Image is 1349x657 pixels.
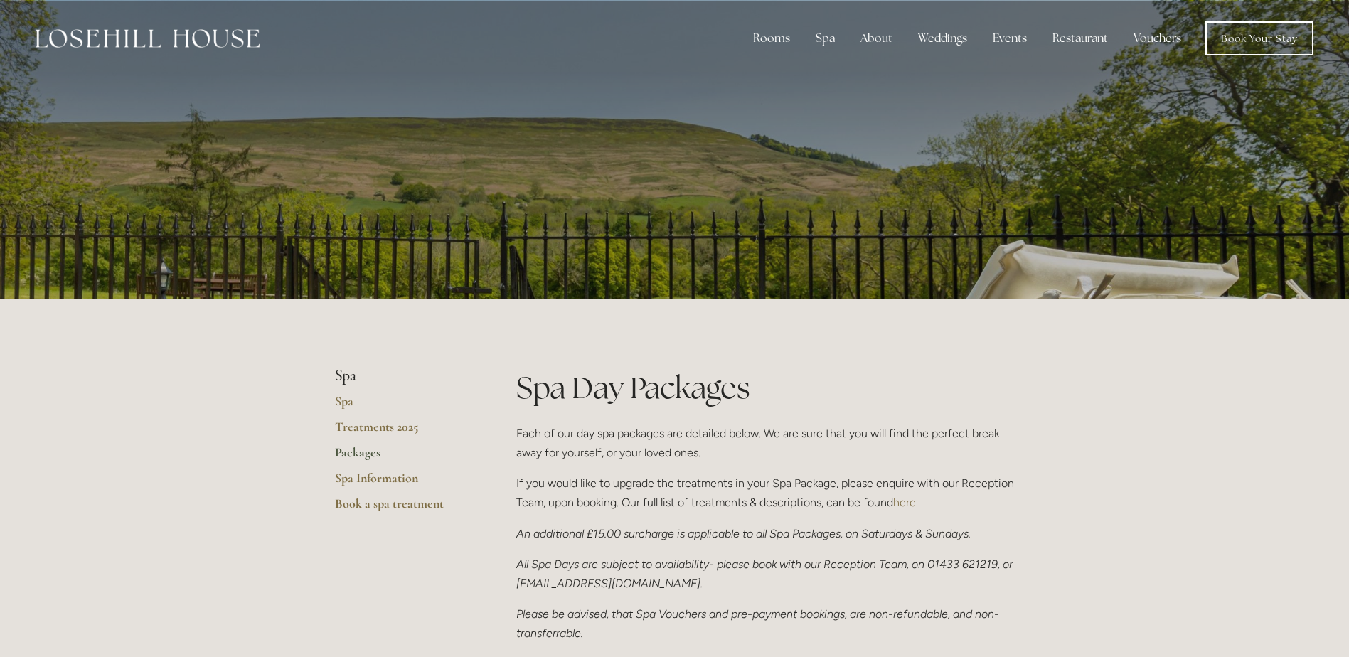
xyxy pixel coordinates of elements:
a: Treatments 2025 [335,419,471,444]
div: Weddings [907,24,979,53]
div: Events [981,24,1038,53]
li: Spa [335,367,471,385]
a: here [893,496,916,509]
p: Each of our day spa packages are detailed below. We are sure that you will find the perfect break... [516,424,1015,462]
a: Spa [335,393,471,419]
a: Vouchers [1122,24,1193,53]
h1: Spa Day Packages [516,367,1015,409]
img: Losehill House [36,29,260,48]
a: Book Your Stay [1205,21,1313,55]
a: Packages [335,444,471,470]
em: All Spa Days are subject to availability- please book with our Reception Team, on 01433 621219, o... [516,557,1015,590]
a: Book a spa treatment [335,496,471,521]
div: Spa [804,24,846,53]
em: An additional £15.00 surcharge is applicable to all Spa Packages, on Saturdays & Sundays. [516,527,971,540]
a: Spa Information [335,470,471,496]
div: Restaurant [1041,24,1119,53]
div: About [849,24,904,53]
div: Rooms [742,24,801,53]
em: Please be advised, that Spa Vouchers and pre-payment bookings, are non-refundable, and non-transf... [516,607,999,640]
p: If you would like to upgrade the treatments in your Spa Package, please enquire with our Receptio... [516,474,1015,512]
